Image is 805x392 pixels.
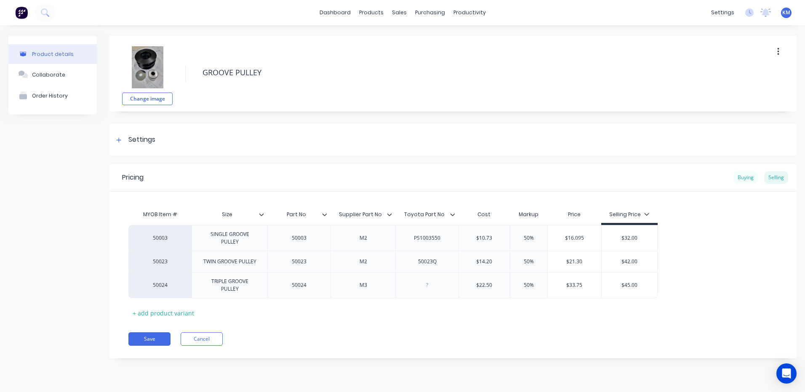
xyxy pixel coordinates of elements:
[278,256,320,267] div: 50023
[459,275,510,296] div: $22.50
[411,6,449,19] div: purchasing
[602,251,658,272] div: $42.00
[195,229,264,247] div: SINGLE GROOVE PULLEY
[548,275,601,296] div: $33.75
[548,228,601,249] div: $16.095
[508,228,550,249] div: 50%
[342,233,384,244] div: M2
[508,251,550,272] div: 50%
[278,280,320,291] div: 50024
[32,51,74,57] div: Product details
[128,206,192,223] div: MYOB Item #
[510,206,547,223] div: Markup
[122,172,144,183] div: Pricing
[15,6,28,19] img: Factory
[602,228,658,249] div: $32.00
[331,204,390,225] div: Supplier Part No
[8,44,97,64] button: Product details
[192,204,262,225] div: Size
[388,6,411,19] div: sales
[707,6,738,19] div: settings
[198,63,728,82] textarea: GROOVE PULLEY
[458,206,510,223] div: Cost
[267,206,331,223] div: Part No
[128,251,658,272] div: 50023TWIN GROOVE PULLEY50023M250023Q$14.2050%$21.30$42.00
[122,42,173,105] div: fileChange image
[459,228,510,249] div: $10.73
[315,6,355,19] a: dashboard
[32,93,68,99] div: Order History
[733,171,758,184] div: Buying
[267,204,325,225] div: Part No
[355,6,388,19] div: products
[128,307,198,320] div: + add product variant
[32,72,65,78] div: Collaborate
[137,281,183,289] div: 50024
[278,233,320,244] div: 50003
[764,171,788,184] div: Selling
[8,85,97,106] button: Order History
[342,280,384,291] div: M3
[137,258,183,265] div: 50023
[181,332,223,346] button: Cancel
[547,206,601,223] div: Price
[508,275,550,296] div: 50%
[197,256,263,267] div: TWIN GROOVE PULLEY
[8,64,97,85] button: Collaborate
[122,93,173,105] button: Change image
[195,276,264,294] div: TRIPLE GROOVE PULLEY
[406,256,448,267] div: 50023Q
[459,251,510,272] div: $14.20
[395,204,453,225] div: Toyota Part No
[602,275,658,296] div: $45.00
[395,206,458,223] div: Toyota Part No
[782,9,790,16] span: KM
[449,6,490,19] div: productivity
[128,135,155,145] div: Settings
[128,225,658,251] div: 50003SINGLE GROOVE PULLEY50003M2PS1003550$10.7350%$16.095$32.00
[192,206,267,223] div: Size
[548,251,601,272] div: $21.30
[126,46,168,88] img: file
[331,206,395,223] div: Supplier Part No
[128,272,658,298] div: 50024TRIPLE GROOVE PULLEY50024M3$22.5050%$33.75$45.00
[137,234,183,242] div: 50003
[128,332,171,346] button: Save
[406,233,448,244] div: PS1003550
[776,363,797,384] div: Open Intercom Messenger
[609,211,649,218] div: Selling Price
[342,256,384,267] div: M2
